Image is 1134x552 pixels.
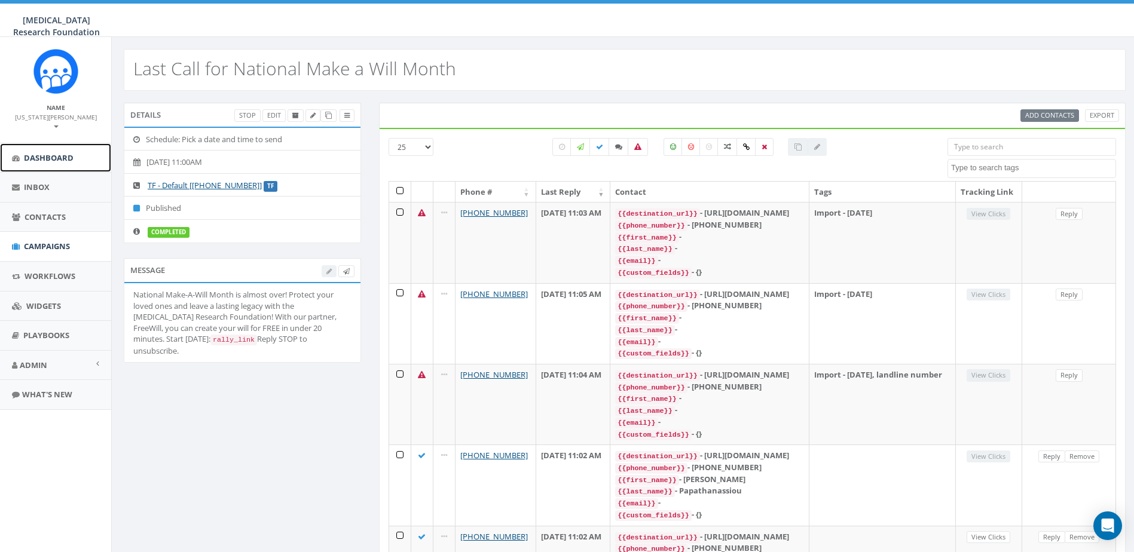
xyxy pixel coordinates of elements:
[699,138,719,156] label: Neutral
[967,531,1010,544] a: View Clicks
[133,136,146,143] i: Schedule: Pick a date and time to send
[536,364,611,444] td: [DATE] 11:04 AM
[664,138,683,156] label: Positive
[809,364,956,444] td: Import - [DATE], landline number
[460,450,528,461] a: [PHONE_NUMBER]
[615,531,804,543] div: - [URL][DOMAIN_NAME]
[615,313,678,324] code: {{first_name}}
[615,348,691,359] code: {{custom_fields}}
[460,531,528,542] a: [PHONE_NUMBER]
[615,498,658,509] code: {{email}}
[615,231,804,243] div: -
[615,219,804,231] div: - [PHONE_NUMBER]
[13,14,100,38] span: [MEDICAL_DATA] Research Foundation
[615,416,804,428] div: -
[536,444,611,525] td: [DATE] 11:02 AM
[25,211,66,222] span: Contacts
[124,103,361,127] div: Details
[615,208,699,219] code: {{destination_url}}
[681,138,701,156] label: Negative
[755,138,774,156] label: Removed
[24,182,50,192] span: Inbox
[610,182,809,203] th: Contact
[20,360,47,370] span: Admin
[615,418,658,428] code: {{email}}
[1065,531,1099,544] a: Remove
[552,138,571,156] label: Pending
[310,111,316,119] span: Edit Campaign Title
[615,532,699,543] code: {{destination_url}}
[947,138,1116,156] input: Type to search
[615,266,804,278] div: - {}
[615,406,674,416] code: {{last_name}}
[615,220,687,231] code: {{phone_number}}
[615,336,804,348] div: -
[615,382,687,393] code: {{phone_number}}
[951,162,1115,173] textarea: Search
[343,266,350,275] span: Send Test Message
[570,138,591,156] label: Sending
[456,182,536,203] th: Phone #: activate to sort column ascending
[615,290,699,300] code: {{destination_url}}
[615,244,674,254] code: {{last_name}}
[264,181,277,192] label: TF
[133,59,456,78] h2: Last Call for National Make a Will Month
[609,138,629,156] label: Replied
[148,227,189,238] label: completed
[615,254,804,266] div: -
[615,312,804,324] div: -
[1056,208,1083,220] a: Reply
[1085,109,1119,122] a: Export
[615,289,804,300] div: - [URL][DOMAIN_NAME]
[589,138,610,156] label: Delivered
[22,389,72,400] span: What's New
[736,138,756,156] label: Link Clicked
[148,180,262,191] a: TF - Default [[PHONE_NUMBER]]
[24,241,70,252] span: Campaigns
[292,111,299,119] span: Archive Campaign
[460,207,528,218] a: [PHONE_NUMBER]
[536,202,611,283] td: [DATE] 11:03 AM
[1056,369,1083,382] a: Reply
[344,111,350,119] span: View Campaign Delivery Statistics
[615,325,674,336] code: {{last_name}}
[956,182,1022,203] th: Tracking Link
[615,404,804,416] div: -
[1065,450,1099,463] a: Remove
[1056,289,1083,301] a: Reply
[615,485,804,497] div: - Papathanassiou
[124,128,360,151] li: Schedule: Pick a date and time to send
[628,138,648,156] label: Bounced
[24,152,74,163] span: Dashboard
[809,182,956,203] th: Tags
[615,509,804,521] div: - {}
[615,497,804,509] div: -
[615,428,804,440] div: - {}
[615,256,658,266] code: {{email}}
[1038,450,1065,463] a: Reply
[23,330,69,341] span: Playbooks
[615,381,804,393] div: - [PHONE_NUMBER]
[25,271,75,281] span: Workflows
[1038,531,1065,544] a: Reply
[615,301,687,312] code: {{phone_number}}
[234,109,261,122] a: Stop
[809,283,956,364] td: Import - [DATE]
[262,109,286,122] a: Edit
[615,232,678,243] code: {{first_name}}
[615,243,804,254] div: -
[615,370,699,381] code: {{destination_url}}
[615,394,678,404] code: {{first_name}}
[615,474,804,486] div: - [PERSON_NAME]
[615,324,804,336] div: -
[615,450,804,462] div: - [URL][DOMAIN_NAME]
[615,300,804,312] div: - [PHONE_NUMBER]
[15,113,97,131] small: [US_STATE][PERSON_NAME]
[615,486,674,497] code: {{last_name}}
[615,510,691,521] code: {{custom_fields}}
[33,49,78,94] img: Rally_Corp_Icon.png
[460,369,528,380] a: [PHONE_NUMBER]
[615,337,658,348] code: {{email}}
[124,258,361,282] div: Message
[133,289,351,357] div: National Make-A-Will Month is almost over! Protect your loved ones and leave a lasting legacy wit...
